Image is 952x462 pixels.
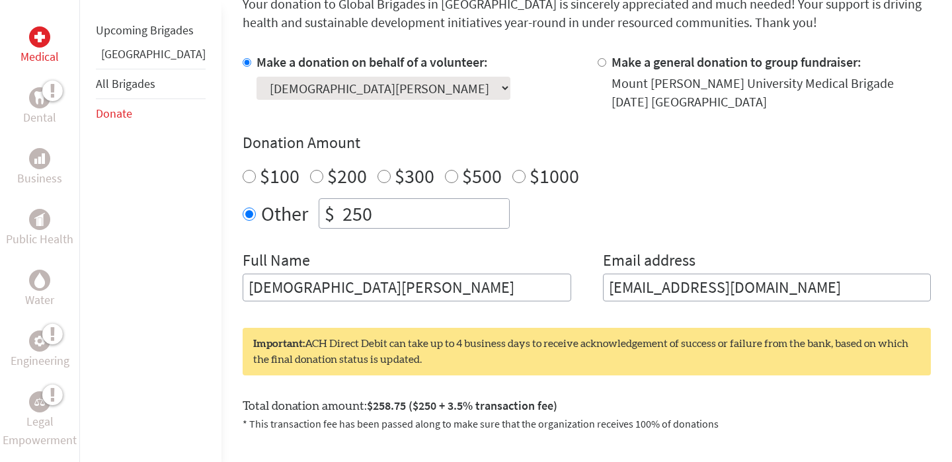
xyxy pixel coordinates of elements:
[340,199,509,228] input: Enter Amount
[29,330,50,352] div: Engineering
[34,153,45,164] img: Business
[243,416,931,432] p: * This transaction fee has been passed along to make sure that the organization receives 100% of ...
[96,106,132,121] a: Donate
[261,198,308,229] label: Other
[96,22,194,38] a: Upcoming Brigades
[29,209,50,230] div: Public Health
[17,169,62,188] p: Business
[462,163,502,188] label: $500
[3,391,77,449] a: Legal EmpowermentLegal Empowerment
[6,230,73,249] p: Public Health
[319,199,340,228] div: $
[3,412,77,449] p: Legal Empowerment
[612,54,861,70] label: Make a general donation to group fundraiser:
[20,26,59,66] a: MedicalMedical
[96,45,206,69] li: Guatemala
[29,87,50,108] div: Dental
[25,291,54,309] p: Water
[530,163,579,188] label: $1000
[603,274,932,301] input: Your Email
[34,91,45,104] img: Dental
[34,272,45,288] img: Water
[96,76,155,91] a: All Brigades
[96,99,206,128] li: Donate
[603,250,695,274] label: Email address
[96,16,206,45] li: Upcoming Brigades
[23,87,56,127] a: DentalDental
[243,250,310,274] label: Full Name
[11,330,69,370] a: EngineeringEngineering
[34,398,45,406] img: Legal Empowerment
[6,209,73,249] a: Public HealthPublic Health
[243,132,931,153] h4: Donation Amount
[260,163,299,188] label: $100
[34,32,45,42] img: Medical
[395,163,434,188] label: $300
[34,213,45,226] img: Public Health
[253,338,305,349] strong: Important:
[257,54,488,70] label: Make a donation on behalf of a volunteer:
[29,391,50,412] div: Legal Empowerment
[25,270,54,309] a: WaterWater
[243,328,931,375] div: ACH Direct Debit can take up to 4 business days to receive acknowledgement of success or failure ...
[101,46,206,61] a: [GEOGRAPHIC_DATA]
[612,74,932,111] div: Mount [PERSON_NAME] University Medical Brigade [DATE] [GEOGRAPHIC_DATA]
[20,48,59,66] p: Medical
[29,148,50,169] div: Business
[29,270,50,291] div: Water
[11,352,69,370] p: Engineering
[23,108,56,127] p: Dental
[29,26,50,48] div: Medical
[243,397,557,416] label: Total donation amount:
[34,336,45,346] img: Engineering
[367,398,557,413] span: $258.75 ($250 + 3.5% transaction fee)
[327,163,367,188] label: $200
[96,69,206,99] li: All Brigades
[17,148,62,188] a: BusinessBusiness
[243,274,571,301] input: Enter Full Name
